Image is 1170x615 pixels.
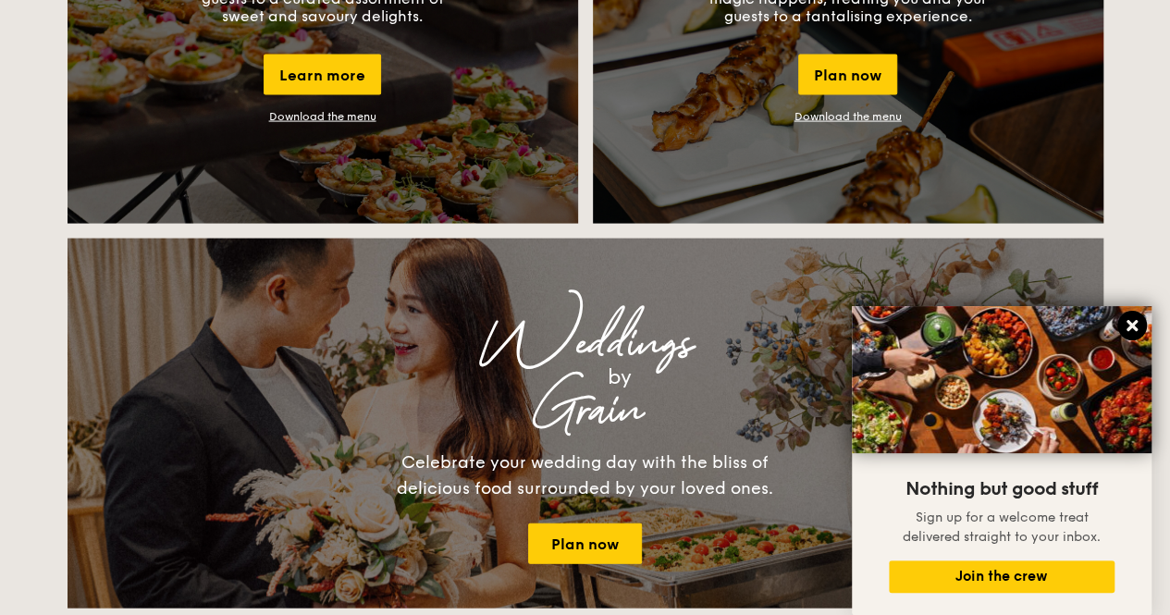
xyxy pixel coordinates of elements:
a: Download the menu [794,110,902,123]
div: Weddings [230,327,941,361]
img: DSC07876-Edit02-Large.jpeg [852,306,1152,453]
span: Sign up for a welcome treat delivered straight to your inbox. [903,510,1101,545]
span: Nothing but good stuff [905,478,1098,500]
div: by [299,361,941,394]
div: Learn more [264,55,381,95]
div: Celebrate your wedding day with the bliss of delicious food surrounded by your loved ones. [377,449,794,501]
div: Grain [230,394,941,427]
a: Download the menu [269,110,376,123]
div: Plan now [798,55,897,95]
a: Plan now [528,523,642,564]
button: Close [1117,311,1147,340]
button: Join the crew [889,560,1115,593]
